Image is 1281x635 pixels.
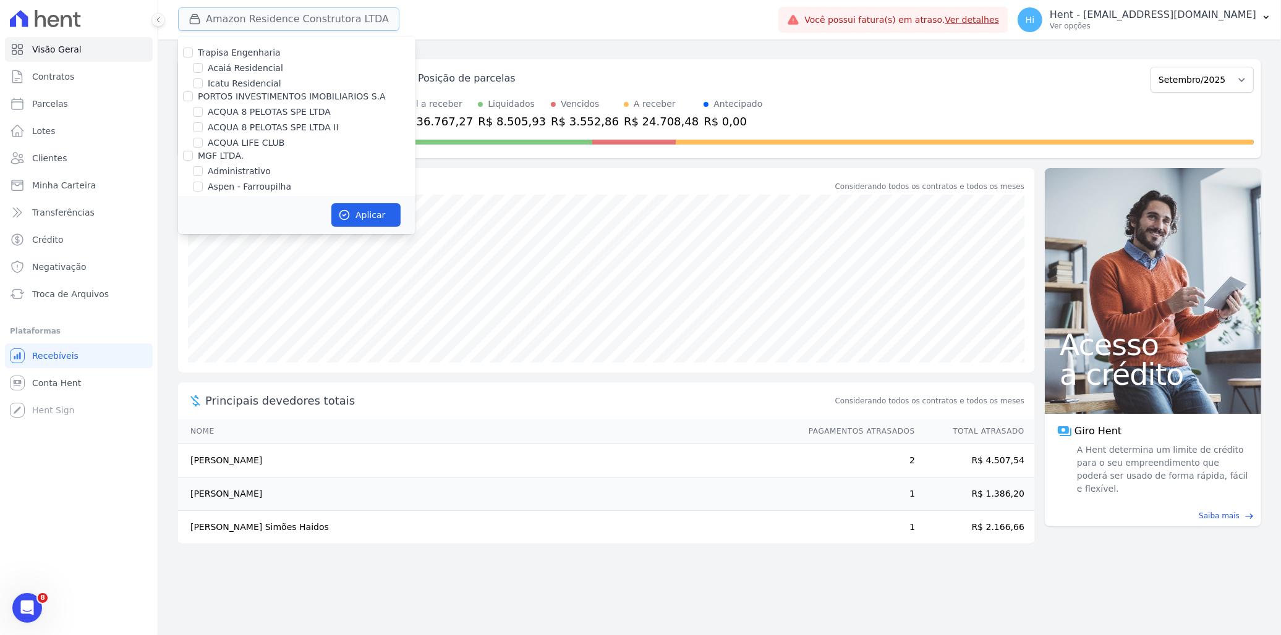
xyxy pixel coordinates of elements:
div: Liquidados [488,98,535,111]
span: Visão Geral [32,43,82,56]
span: A Hent determina um limite de crédito para o seu empreendimento que poderá ser usado de forma ráp... [1075,444,1249,495]
iframe: Intercom live chat [12,593,42,623]
p: Hent - [EMAIL_ADDRESS][DOMAIN_NAME] [1050,9,1256,21]
label: MGF LTDA. [198,151,244,161]
span: Parcelas [32,98,68,110]
div: R$ 8.505,93 [478,113,546,130]
td: [PERSON_NAME] [178,477,797,511]
div: Saldo devedor total [205,178,833,195]
a: Parcelas [5,91,153,116]
td: 1 [797,511,916,544]
span: Conta Hent [32,377,81,389]
div: Vencidos [561,98,599,111]
td: R$ 2.166,66 [916,511,1034,544]
div: Considerando todos os contratos e todos os meses [835,181,1024,192]
span: Crédito [32,233,64,246]
th: Pagamentos Atrasados [797,419,916,444]
span: a crédito [1060,360,1246,389]
a: Crédito [5,227,153,252]
div: R$ 36.767,27 [398,113,473,130]
label: Icatu Residencial [208,77,281,90]
label: Acaiá Residencial [208,62,283,75]
div: Plataformas [10,324,148,339]
label: ACQUA 8 PELOTAS SPE LTDA II [208,121,339,134]
label: ACQUA LIFE CLUB [208,137,284,149]
div: Posição de parcelas [418,71,516,86]
span: Saiba mais [1199,510,1240,521]
td: [PERSON_NAME] [178,444,797,477]
th: Nome [178,419,797,444]
span: Contratos [32,70,74,83]
button: Amazon Residence Construtora LTDA [178,7,399,31]
a: Lotes [5,119,153,143]
span: Negativação [32,261,87,273]
span: Giro Hent [1075,424,1121,439]
td: 1 [797,477,916,511]
span: Lotes [32,125,56,137]
span: Considerando todos os contratos e todos os meses [835,395,1024,406]
span: Hi [1026,15,1034,24]
button: Aplicar [331,203,401,227]
span: Você possui fatura(s) em atraso. [804,14,999,27]
td: [PERSON_NAME] Simões Haidos [178,511,797,544]
a: Ver detalhes [945,15,999,25]
div: R$ 24.708,48 [624,113,699,130]
th: Total Atrasado [916,419,1034,444]
a: Saiba mais east [1052,510,1254,521]
div: Total a receber [398,98,473,111]
span: east [1245,511,1254,521]
span: 8 [38,593,48,603]
span: Transferências [32,206,95,219]
div: R$ 3.552,86 [551,113,619,130]
span: Recebíveis [32,350,79,362]
div: R$ 0,00 [704,113,762,130]
span: Acesso [1060,330,1246,360]
a: Conta Hent [5,371,153,395]
a: Troca de Arquivos [5,282,153,306]
td: 2 [797,444,916,477]
p: Ver opções [1050,21,1256,31]
a: Recebíveis [5,343,153,368]
a: Negativação [5,254,153,279]
label: Aspen - Farroupilha [208,180,291,193]
label: Administrativo [208,165,271,178]
span: Principais devedores totais [205,392,833,409]
a: Transferências [5,200,153,225]
a: Minha Carteira [5,173,153,198]
button: Hi Hent - [EMAIL_ADDRESS][DOMAIN_NAME] Ver opções [1008,2,1281,37]
span: Troca de Arquivos [32,288,109,300]
td: R$ 1.386,20 [916,477,1034,511]
span: Clientes [32,152,67,164]
a: Visão Geral [5,37,153,62]
td: R$ 4.507,54 [916,444,1034,477]
label: PORTO5 INVESTIMENTOS IMOBILIARIOS S.A [198,91,386,101]
a: Contratos [5,64,153,89]
label: Trapisa Engenharia [198,48,281,57]
span: Minha Carteira [32,179,96,191]
div: A receber [634,98,676,111]
a: Clientes [5,146,153,170]
label: ACQUA 8 PELOTAS SPE LTDA [208,106,331,119]
div: Antecipado [713,98,762,111]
